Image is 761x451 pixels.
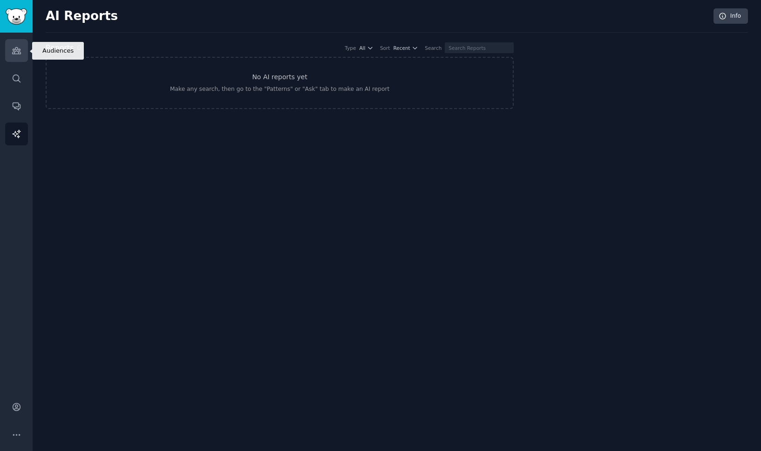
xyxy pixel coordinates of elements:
button: All [359,45,374,51]
div: Type [345,45,356,51]
div: Sort [380,45,390,51]
input: Search Reports [445,42,514,53]
span: All [359,45,365,51]
span: Recent [393,45,410,51]
a: No AI reports yetMake any search, then go to the "Patterns" or "Ask" tab to make an AI report [46,57,514,109]
h2: Reports [46,42,74,54]
h3: No AI reports yet [252,72,307,82]
a: Info [713,8,748,24]
h2: AI Reports [46,9,118,24]
div: Search [425,45,442,51]
button: Recent [393,45,418,51]
img: GummySearch logo [6,8,27,25]
span: 0 [77,44,81,51]
div: Make any search, then go to the "Patterns" or "Ask" tab to make an AI report [170,85,389,94]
